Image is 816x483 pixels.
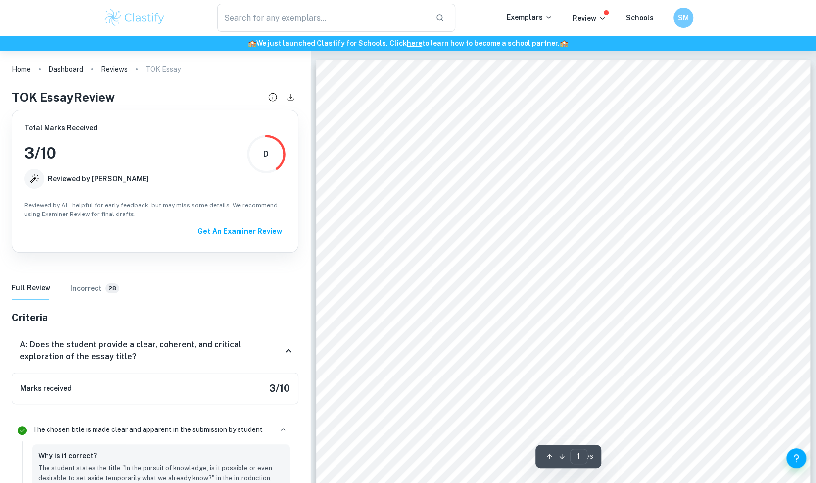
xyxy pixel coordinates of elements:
[12,276,50,300] button: Full Review
[346,265,401,274] span: acquiring, re
[677,12,689,23] h6: SM
[283,89,298,105] button: Download
[101,62,128,76] a: Reviews
[217,4,428,32] input: Search for any exemplars...
[536,126,590,136] span: knowledge.
[38,450,97,461] h6: Why is it correct?
[573,13,606,24] p: Review
[20,339,283,363] h6: A: Does the student provide a clear, coherent, and critical exploration of the essay title?
[263,148,269,160] div: D
[375,420,381,430] span: fi
[401,265,407,274] span: fi
[673,8,693,28] button: SM
[507,12,553,23] p: Exemplars
[346,333,776,343] span: and frameworks; this does not mean complete rejection, but rather a provisional distancing from
[346,195,776,205] span: emphasises the necessity of openness to change, particularly in our thinking as a prerequisite for
[24,141,149,165] h3: 3 / 10
[347,92,778,102] span: In the pursuit of knowledge, is it possible or even desirable to set aside temporarily what we
[2,38,814,49] h6: We just launched Clastify for Schools. Click to learn how to become a school partner.
[70,283,101,294] h6: Incorrect
[407,39,422,47] a: here
[24,122,149,133] h6: Total Marks Received
[12,62,31,76] a: Home
[12,329,298,373] div: A: Does the student provide a clear, coherent, and critical exploration of the essay title?
[48,62,83,76] a: Dashboard
[346,178,809,188] span: without change, and those who cannot change their minds cannot change anything.” [PERSON_NAME]
[587,452,593,461] span: / 6
[716,299,759,309] span: t. To “ set
[12,310,298,325] h5: Criteria
[48,173,149,184] h6: Reviewed by [PERSON_NAME]
[145,64,181,75] p: TOK Essay
[407,265,768,274] span: ning and expanding understanding within an AOK. The term “possible” addresses
[346,316,773,326] span: aside knowledge” refers to the idea of temporarily suspending previously accepted ideas, beliefs
[346,299,710,309] span: whether such an act would lead to progress, ethical improvement or societal bene
[20,383,72,394] h6: Marks received
[710,299,716,309] span: fi
[626,14,654,22] a: Schools
[346,213,764,222] span: progress. He implies that rigidity in thought or an unwillingness to reconsider one’s beliefs is a
[346,403,739,413] span: acquired within the two AOKs. In the Natural Sciences new knowledge is acquired via the
[193,222,286,240] button: Get An Examiner Review
[382,420,747,430] span: c method, often building upon what is already known, meaning it may likely not be
[103,8,166,28] img: Clastify logo
[12,88,115,106] h4: TOK Essay Review
[346,281,749,291] span: the practical feasibility of doing so within a discipline, while the term “desirable” questions
[346,230,720,240] span: barrier to both development and growth as well as to broader societal or intellectual
[346,351,761,361] span: established understandings. The title challenges assumptions about the role prior knowledge
[560,39,568,47] span: 🏫
[248,39,256,47] span: 🏫
[346,437,752,447] span: desirable to set aside this knowledge, whereas the Arts relies on continuous innovation and
[105,285,119,292] span: 28
[16,425,28,436] svg: Correct
[32,424,263,435] p: The chosen title is made clear and apparent in the submission by student
[269,381,290,396] h5: 3 / 10
[346,247,735,257] span: advancement. In this context, “the pursuit of knowledge” refers to the active process of
[346,385,762,395] span: sciences and the Arts will be explored, due to the contrasting ways in which new knowledge is
[346,454,752,464] span: advancements, seeking new forms and creative ways for the production of new knowledge.
[346,368,756,378] span: plays in shaping future discoveries. Within the context of this essay, the AOKs of the Natural
[24,201,286,218] span: Reviewed by AI – helpful for early feedback, but may miss some details. We recommend using Examin...
[265,89,281,105] button: Review details
[369,109,756,119] span: already know? Discuss with reference to the natural sciences and one other area of
[346,420,375,430] span: scienti
[786,448,806,468] button: Help and Feedback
